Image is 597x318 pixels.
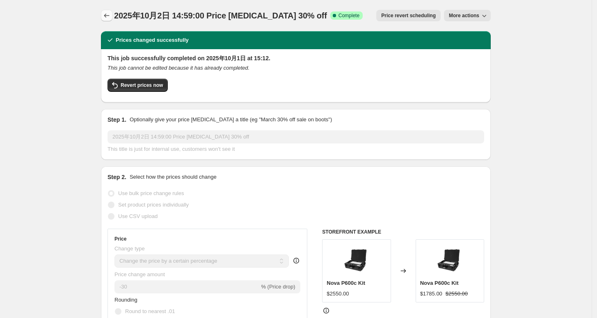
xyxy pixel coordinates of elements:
[114,245,145,252] span: Change type
[420,280,459,286] span: Nova P600c Kit
[108,146,235,152] span: This title is just for internal use, customers won't see it
[449,12,479,19] span: More actions
[433,244,466,277] img: NOVAP600c_b79a878a-f5d8-440f-a6ba-e8ef64168cfe_80x.png
[446,290,468,298] strike: $2550.00
[340,244,373,277] img: NOVAP600c_b79a878a-f5d8-440f-a6ba-e8ef64168cfe_80x.png
[108,173,126,181] h2: Step 2.
[108,79,168,92] button: Revert prices now
[118,202,189,208] span: Set product prices individually
[114,297,137,303] span: Rounding
[114,236,126,242] h3: Price
[114,11,327,20] span: 2025年10月2日 14:59:00 Price [MEDICAL_DATA] 30% off
[101,10,112,21] button: Price change jobs
[125,308,175,314] span: Round to nearest .01
[108,116,126,124] h2: Step 1.
[261,284,295,290] span: % (Price drop)
[118,213,158,219] span: Use CSV upload
[322,229,484,235] h6: STOREFRONT EXAMPLE
[118,190,184,196] span: Use bulk price change rules
[116,36,189,44] h2: Prices changed successfully
[327,280,365,286] span: Nova P600c Kit
[108,65,249,71] i: This job cannot be edited because it has already completed.
[108,130,484,143] input: 30% off holiday sale
[376,10,441,21] button: Price revert scheduling
[444,10,491,21] button: More actions
[108,54,484,62] h2: This job successfully completed on 2025年10月1日 at 15:12.
[121,82,163,89] span: Revert prices now
[114,271,165,277] span: Price change amount
[130,173,217,181] p: Select how the prices should change
[114,280,259,293] input: -15
[420,290,442,298] div: $1785.00
[292,257,300,265] div: help
[339,12,359,19] span: Complete
[381,12,436,19] span: Price revert scheduling
[327,290,349,298] div: $2550.00
[130,116,332,124] p: Optionally give your price [MEDICAL_DATA] a title (eg "March 30% off sale on boots")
